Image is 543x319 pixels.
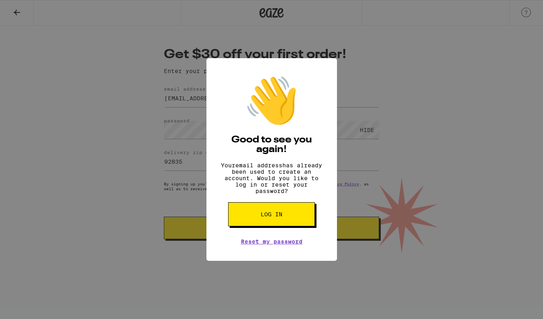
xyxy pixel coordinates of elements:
button: Log in [228,202,315,226]
a: Reset my password [241,238,302,245]
p: Your email address has already been used to create an account. Would you like to log in or reset ... [218,162,325,194]
div: 👋 [243,74,300,127]
span: Hi. Need any help? [5,6,58,12]
h2: Good to see you again! [218,135,325,154]
span: Log in [261,211,282,217]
